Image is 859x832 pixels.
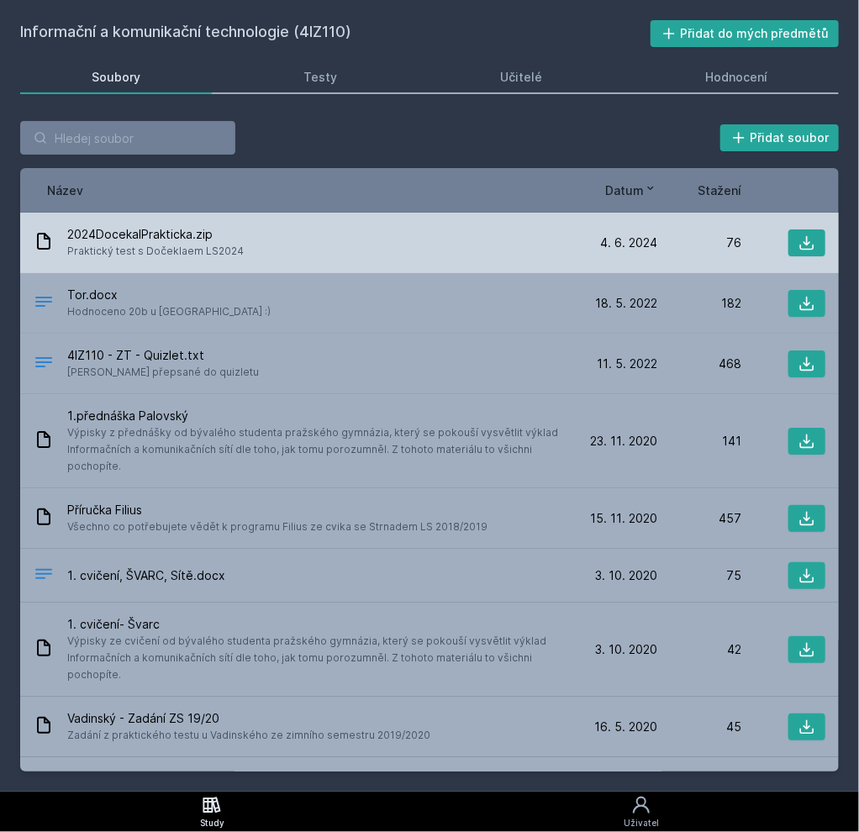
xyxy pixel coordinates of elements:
span: Všechno co potřebujete vědět k programu Filius ze cvika se Strnadem LS 2018/2019 [67,519,487,535]
a: Hodnocení [634,61,839,94]
span: 2024DocekalPrakticka.zip [67,226,244,243]
span: 1.přednáška Palovský [67,408,567,424]
span: Praktický test s Dočeklaem LS2024 [67,243,244,260]
div: DOCX [34,564,54,588]
span: Výpisky z přednášky od bývalého studenta pražského gymnázia, který se pokouší vysvětlit výklad In... [67,424,567,475]
span: 1. cvičení- Švarc [67,616,567,633]
span: 3. 10. 2020 [595,641,657,658]
span: Zadání z praktického testu u Vadinského ze zimního semestru 2019/2020 [67,727,430,744]
div: Uživatel [624,817,659,829]
span: Příručka Filius [67,502,487,519]
span: [PERSON_NAME] přepsané do quizletu [67,364,259,381]
span: Hodnoceno 20b u [GEOGRAPHIC_DATA] :) [67,303,271,320]
div: TXT [34,352,54,377]
button: Přidat do mých předmětů [651,20,840,47]
a: Soubory [20,61,212,94]
div: DOCX [34,292,54,316]
div: 141 [657,433,741,450]
span: 18. 5. 2022 [595,295,657,312]
div: 468 [657,355,741,372]
span: Tor.docx [67,287,271,303]
span: 23. 11. 2020 [590,433,657,450]
div: Učitelé [500,69,542,86]
a: Testy [232,61,408,94]
span: Vadinský - Zadání ZS 19/20 [67,710,430,727]
button: Přidat soubor [720,124,840,151]
span: 4IZ110 - ZT - Quizlet.txt [67,347,259,364]
span: 2020 - aktualizovaný tester soubor k ZT [67,771,567,787]
span: Datum [605,182,644,199]
button: Datum [605,182,657,199]
span: 3. 10. 2020 [595,567,657,584]
div: 182 [657,295,741,312]
span: 15. 11. 2020 [590,510,657,527]
div: 76 [657,234,741,251]
span: 16. 5. 2020 [594,719,657,735]
a: Učitelé [429,61,614,94]
span: Výpisky ze cvičení od bývalého studenta pražského gymnázia, který se pokouší vysvětlit výklad Inf... [67,633,567,683]
h2: Informační a komunikační technologie (4IZ110) [20,20,651,47]
div: Study [200,817,224,829]
div: 75 [657,567,741,584]
span: 11. 5. 2022 [597,355,657,372]
button: Stažení [698,182,741,199]
div: 45 [657,719,741,735]
span: 4. 6. 2024 [600,234,657,251]
input: Hledej soubor [20,121,235,155]
div: Soubory [92,69,140,86]
div: Testy [303,69,337,86]
div: 457 [657,510,741,527]
div: 42 [657,641,741,658]
button: Název [47,182,83,199]
span: 1. cvičení, ŠVARC, Sítě.docx [67,567,225,584]
div: Hodnocení [705,69,767,86]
